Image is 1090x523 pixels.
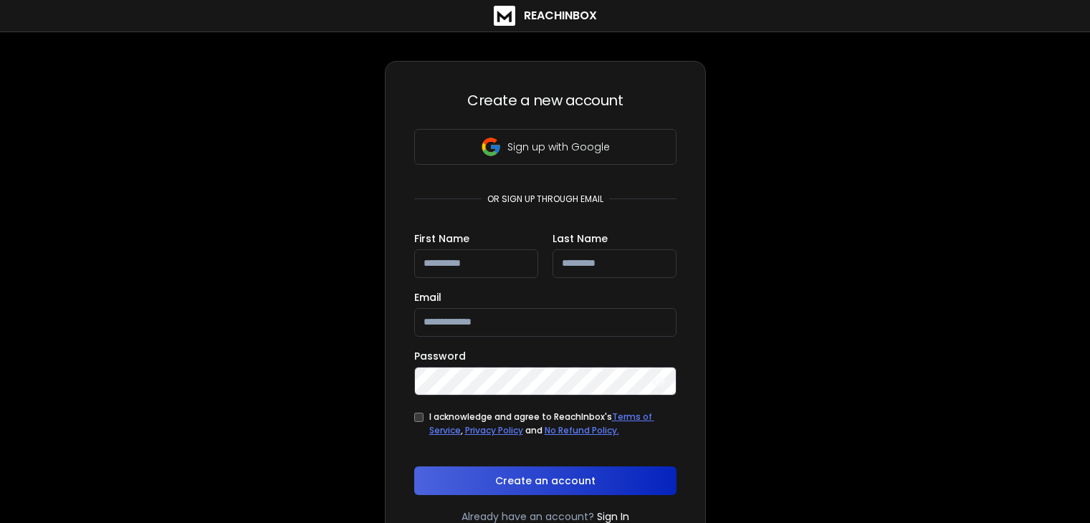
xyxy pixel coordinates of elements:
a: No Refund Policy. [545,424,619,436]
label: Password [414,351,466,361]
button: Create an account [414,466,677,495]
label: Last Name [553,234,608,244]
a: ReachInbox [494,6,597,26]
label: Email [414,292,441,302]
label: First Name [414,234,469,244]
p: Sign up with Google [507,140,610,154]
a: Privacy Policy [465,424,523,436]
img: logo [494,6,515,26]
h1: ReachInbox [524,7,597,24]
button: Sign up with Google [414,129,677,165]
div: I acknowledge and agree to ReachInbox's , and [429,410,677,438]
h3: Create a new account [414,90,677,110]
p: or sign up through email [482,193,609,205]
